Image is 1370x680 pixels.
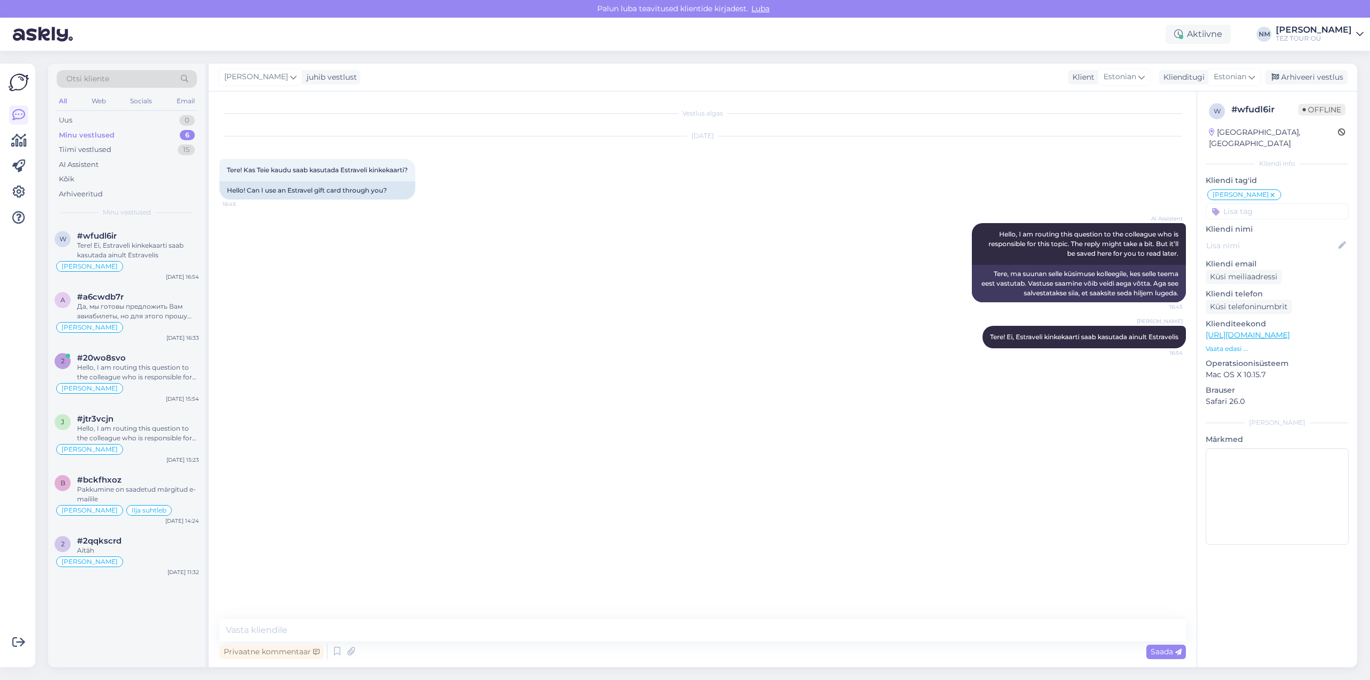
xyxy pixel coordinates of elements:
[59,189,103,200] div: Arhiveeritud
[988,230,1180,257] span: Hello, I am routing this question to the colleague who is responsible for this topic. The reply m...
[77,241,199,260] div: Tere! Ei, Estraveli kinkekaarti saab kasutada ainult Estravelis
[77,485,199,504] div: Pakkumine on saadetud märgitud e-mailile
[1214,71,1246,83] span: Estonian
[1137,317,1183,325] span: [PERSON_NAME]
[1206,288,1349,300] p: Kliendi telefon
[1206,385,1349,396] p: Brauser
[1206,396,1349,407] p: Safari 26.0
[302,72,357,83] div: juhib vestlust
[1206,369,1349,380] p: Mac OS X 10.15.7
[128,94,154,108] div: Socials
[59,130,115,141] div: Minu vestlused
[166,273,199,281] div: [DATE] 16:54
[1068,72,1094,83] div: Klient
[166,456,199,464] div: [DATE] 15:23
[77,302,199,321] div: Да, мы готовы предложить Вам авиабилеты, но для этого прошу уточнить выбранное Вами направление, ...
[77,536,121,546] span: #2qqkscrd
[1206,224,1349,235] p: Kliendi nimi
[1159,72,1205,83] div: Klienditugi
[1103,71,1136,83] span: Estonian
[1143,303,1183,311] span: 16:45
[219,181,415,200] div: Hello! Can I use an Estravel gift card through you?
[1213,192,1269,198] span: [PERSON_NAME]
[59,235,66,243] span: w
[1143,215,1183,223] span: AI Assistent
[1257,27,1272,42] div: NM
[77,546,199,555] div: Aitäh
[61,540,65,548] span: 2
[62,507,118,514] span: [PERSON_NAME]
[1166,25,1231,44] div: Aktiivne
[62,446,118,453] span: [PERSON_NAME]
[165,517,199,525] div: [DATE] 14:24
[1206,344,1349,354] p: Vaata edasi ...
[77,414,113,424] span: #jtr3vcjn
[1206,318,1349,330] p: Klienditeekond
[174,94,197,108] div: Email
[59,159,98,170] div: AI Assistent
[219,109,1186,118] div: Vestlus algas
[1206,270,1282,284] div: Küsi meiliaadressi
[1206,358,1349,369] p: Operatsioonisüsteem
[166,334,199,342] div: [DATE] 16:33
[178,144,195,155] div: 15
[1298,104,1345,116] span: Offline
[77,231,117,241] span: #wfudl6ir
[1214,107,1221,115] span: w
[89,94,108,108] div: Web
[57,94,69,108] div: All
[59,144,111,155] div: Tiimi vestlused
[77,475,121,485] span: #bckfhxoz
[1206,258,1349,270] p: Kliendi email
[1206,240,1336,251] input: Lisa nimi
[1276,26,1364,43] a: [PERSON_NAME]TEZ TOUR OÜ
[1151,647,1182,656] span: Saada
[180,130,195,141] div: 6
[1265,70,1348,85] div: Arhiveeri vestlus
[1143,349,1183,357] span: 16:54
[62,324,118,331] span: [PERSON_NAME]
[62,385,118,392] span: [PERSON_NAME]
[990,333,1178,341] span: Tere! Ei, Estraveli kinkekaarti saab kasutada ainult Estravelis
[1276,26,1352,34] div: [PERSON_NAME]
[1276,34,1352,43] div: TEZ TOUR OÜ
[60,479,65,487] span: b
[62,559,118,565] span: [PERSON_NAME]
[61,357,65,365] span: 2
[1209,127,1338,149] div: [GEOGRAPHIC_DATA], [GEOGRAPHIC_DATA]
[77,424,199,443] div: Hello, I am routing this question to the colleague who is responsible for this topic. The reply m...
[77,353,126,363] span: #20wo8svo
[219,645,324,659] div: Privaatne kommentaar
[227,166,408,174] span: Tere! Kas Teie kaudu saab kasutada Estraveli kinkekaarti?
[1206,300,1292,314] div: Küsi telefoninumbrit
[166,395,199,403] div: [DATE] 15:54
[1206,203,1349,219] input: Lisa tag
[972,265,1186,302] div: Tere, ma suunan selle küsimuse kolleegile, kes selle teema eest vastutab. Vastuse saamine võib ve...
[748,4,773,13] span: Luba
[1206,434,1349,445] p: Märkmed
[1206,330,1290,340] a: [URL][DOMAIN_NAME]
[60,296,65,304] span: a
[59,174,74,185] div: Kõik
[224,71,288,83] span: [PERSON_NAME]
[1206,418,1349,427] div: [PERSON_NAME]
[1206,175,1349,186] p: Kliendi tag'id
[77,292,124,302] span: #a6cwdb7r
[168,568,199,576] div: [DATE] 11:32
[219,131,1186,141] div: [DATE]
[1206,159,1349,169] div: Kliendi info
[103,208,151,217] span: Minu vestlused
[61,418,64,426] span: j
[1231,103,1298,116] div: # wfudl6ir
[132,507,166,514] span: Ilja suhtleb
[59,115,72,126] div: Uus
[223,200,263,208] span: 16:45
[62,263,118,270] span: [PERSON_NAME]
[77,363,199,382] div: Hello, I am routing this question to the colleague who is responsible for this topic. The reply m...
[66,73,109,85] span: Otsi kliente
[179,115,195,126] div: 0
[9,72,29,93] img: Askly Logo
